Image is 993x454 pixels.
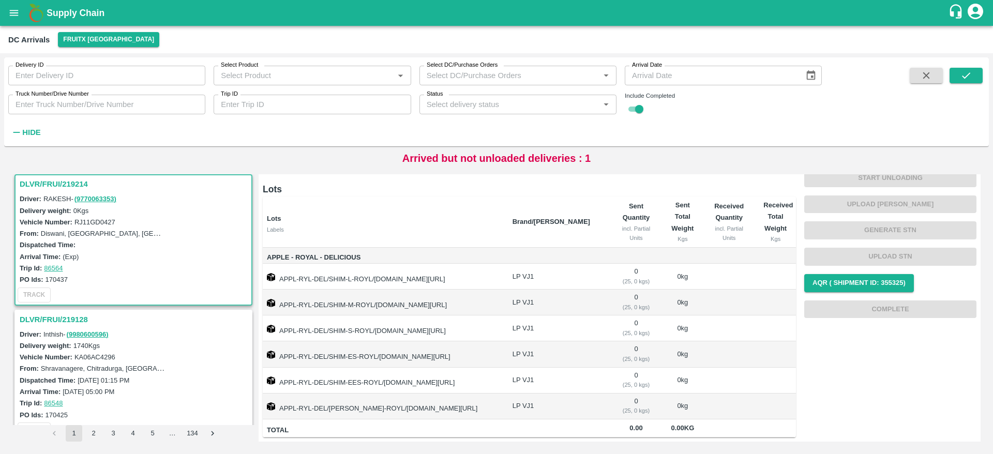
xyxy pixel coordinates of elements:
div: ( 25, 0 kgs) [618,277,654,286]
div: ( 25, 0 kgs) [618,302,654,312]
div: Include Completed [625,91,822,100]
img: box [267,376,275,385]
h6: Lots [263,182,796,196]
h3: DLVR/FRUI/219214 [20,177,250,191]
img: box [267,402,275,411]
label: 170437 [46,276,68,283]
input: Select delivery status [423,98,596,111]
p: Arrived but not unloaded deliveries : 1 [402,150,591,166]
label: Trip Id: [20,264,42,272]
a: (9980600596) [67,330,109,338]
label: 1740 Kgs [73,342,100,350]
label: Driver: [20,195,41,203]
button: Go to page 4 [125,425,141,442]
input: Enter Trip ID [214,95,411,114]
label: KA06AC4296 [74,353,115,361]
span: 0.00 [618,422,654,434]
div: ( 25, 0 kgs) [618,328,654,338]
label: From: [20,365,39,372]
label: Delivery weight: [20,207,71,215]
span: 0 [607,167,611,174]
span: 0.00 Kg [671,424,694,432]
td: 0 kg [663,264,703,290]
span: Apple - Royal - Delicious [267,252,504,264]
label: PO Ids: [20,411,43,419]
label: 0 Kgs [73,207,89,215]
td: 0 kg [663,315,703,341]
img: box [267,325,275,333]
button: Go to page 2 [85,425,102,442]
span: Total [267,425,504,436]
label: Arrival Time: [20,253,61,261]
td: APPL-RYL-DEL/SHIM-L-ROYL/[DOMAIN_NAME][URL] [263,264,504,290]
td: 0 kg [663,341,703,367]
a: 86548 [44,399,63,407]
label: Arrival Date [632,61,662,69]
b: Lots [267,215,281,222]
button: Open [599,98,613,111]
button: Choose date [801,66,821,85]
label: RJ11GD0427 [74,218,115,226]
label: Trip ID [221,90,238,98]
span: RAKESH - [43,195,117,203]
label: Delivery ID [16,61,43,69]
b: Sent Total Weight [671,201,694,232]
input: Enter Truck Number/Drive Number [8,95,205,114]
label: Dispatched Time: [20,241,76,249]
td: 0 [610,394,662,419]
label: Select DC/Purchase Orders [427,61,498,69]
button: Go to page 5 [144,425,161,442]
b: Supply Chain [47,8,104,18]
span: Inthish - [43,330,110,338]
div: customer-support [948,4,966,22]
td: LP VJ1 [504,264,610,290]
span: 0 kgs [312,167,326,174]
td: LP VJ1 [504,341,610,367]
td: LP VJ1 [504,315,610,341]
button: Go to page 3 [105,425,122,442]
td: APPL-RYL-DEL/SHIM-ES-ROYL/[DOMAIN_NAME][URL] [263,341,504,367]
label: Shravanagere, Chitradurga, [GEOGRAPHIC_DATA], [GEOGRAPHIC_DATA] [41,364,269,372]
td: LP VJ1 [504,368,610,394]
input: Arrival Date [625,66,797,85]
div: incl. Partial Units [618,224,654,243]
button: page 1 [66,425,82,442]
td: 0 kg [663,394,703,419]
label: Driver: [20,330,41,338]
div: account of current user [966,2,985,24]
label: From: [20,230,39,237]
td: APPL-RYL-DEL/SHIM-M-ROYL/[DOMAIN_NAME][URL] [263,290,504,315]
input: Enter Delivery ID [8,66,205,85]
div: Labels [267,225,504,234]
td: 0 [610,290,662,315]
td: LP VJ1 [504,394,610,419]
label: Vehicle Number: [20,353,72,361]
label: Truck Number/Drive Number [16,90,89,98]
b: Received Total Weight [763,201,793,232]
label: [DATE] 01:15 PM [78,376,129,384]
label: Delivery weight: [20,342,71,350]
div: ( 25, 0 kgs) [618,380,654,389]
button: Go to next page [204,425,221,442]
b: Received Quantity [714,202,744,221]
button: open drawer [2,1,26,25]
td: 0 [610,368,662,394]
button: AQR ( Shipment Id: 355325) [804,274,914,292]
td: APPL-RYL-DEL/SHIM-EES-ROYL/[DOMAIN_NAME][URL] [263,368,504,394]
label: Dispatched Time: [20,376,76,384]
div: incl. Partial Units [711,224,747,243]
nav: pagination navigation [44,425,222,442]
label: Trip Id: [20,399,42,407]
td: APPL-RYL-DEL/[PERSON_NAME]-ROYL/[DOMAIN_NAME][URL] [263,394,504,419]
a: (9770063353) [74,195,116,203]
img: box [267,351,275,359]
button: Open [394,69,407,82]
label: (Exp) [63,253,79,261]
label: Delivery Moisture Loss: [530,167,606,174]
strong: Hide [22,128,40,137]
td: 0 kg [663,368,703,394]
label: Arrival Time: [20,388,61,396]
td: APPL-RYL-DEL/SHIM-S-ROYL/[DOMAIN_NAME][URL] [263,315,504,341]
a: 86564 [44,264,63,272]
td: 0 [610,315,662,341]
